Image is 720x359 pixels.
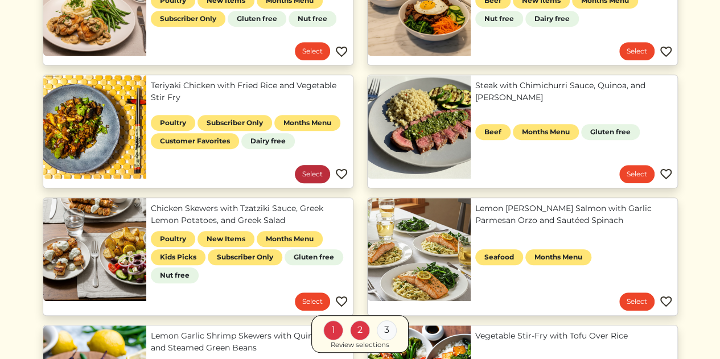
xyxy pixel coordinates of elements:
[659,167,673,181] img: Favorite menu item
[350,320,370,340] div: 2
[619,42,655,60] a: Select
[151,330,348,354] a: Lemon Garlic Shrimp Skewers with Quinoa Salad and Steamed Green Beans
[331,340,389,350] div: Review selections
[295,42,330,60] a: Select
[335,167,348,181] img: Favorite menu item
[377,320,397,340] div: 3
[475,80,673,104] a: Steak with Chimichurri Sauce, Quinoa, and [PERSON_NAME]
[295,165,330,183] a: Select
[323,320,343,340] div: 1
[151,80,348,104] a: Teriyaki Chicken with Fried Rice and Vegetable Stir Fry
[659,45,673,59] img: Favorite menu item
[659,295,673,308] img: Favorite menu item
[295,292,330,311] a: Select
[335,45,348,59] img: Favorite menu item
[151,203,348,226] a: Chicken Skewers with Tzatziki Sauce, Greek Lemon Potatoes, and Greek Salad
[619,165,655,183] a: Select
[475,203,673,226] a: Lemon [PERSON_NAME] Salmon with Garlic Parmesan Orzo and Sautéed Spinach
[619,292,655,311] a: Select
[335,295,348,308] img: Favorite menu item
[311,315,409,353] a: 1 2 3 Review selections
